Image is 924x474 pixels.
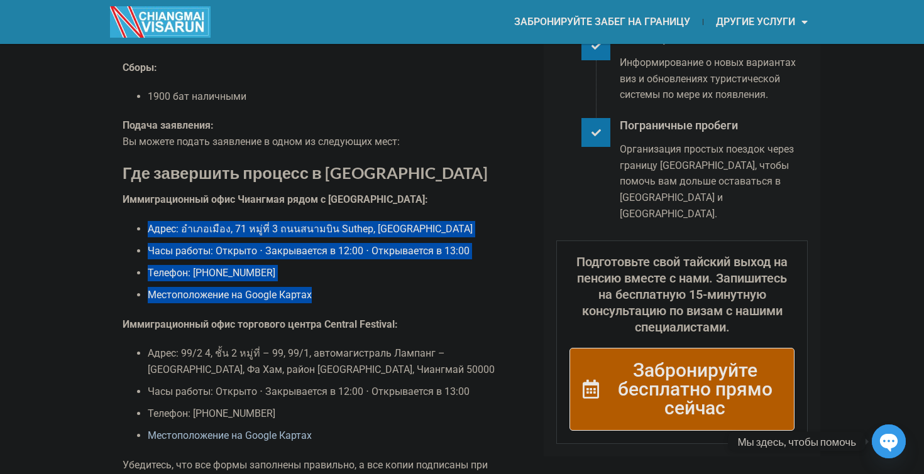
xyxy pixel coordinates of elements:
font: Иммиграционный офис торгового центра Central Festival: [123,318,398,330]
font: Часы работы: Открыто ⋅ Закрывается в 12:00 ⋅ Открывается в 13:00 [148,385,470,397]
font: Телефон: [PHONE_NUMBER] [148,407,275,419]
font: Телефон: [PHONE_NUMBER] [148,267,275,279]
a: Местоположение на Google Картах [148,289,312,301]
a: ДРУГИЕ УСЛУГИ [703,8,820,36]
font: Забронируйте бесплатно прямо сейчас [618,359,773,419]
font: Информирование о новых вариантах виз и обновлениях туристической системы по мере их появления. [620,57,796,100]
font: Вы можете подать заявление в одном из следующих мест: [123,136,400,148]
font: Подготовьте свой тайский выход на пенсию вместе с нами. Запишитесь на бесплатную 15-минутную конс... [576,254,788,335]
font: Адрес: อำเภอเมือง, 71 หมู่ที่ 3 ถนนสนามบิน Suthep, [GEOGRAPHIC_DATA] [148,223,473,235]
font: Организация простых поездок через границу [GEOGRAPHIC_DATA], чтобы помочь вам дольше оставаться в... [620,143,794,219]
font: Где завершить процесс в [GEOGRAPHIC_DATA] [123,163,488,182]
font: Сборы: [123,62,157,73]
font: Часы работы: Открыто ⋅ Закрывается в 12:00 ⋅ Открывается в 13:00 [148,245,470,257]
font: Подача заявления: [123,119,214,131]
nav: Меню [462,8,820,36]
font: Адрес: 99/2 4, ชั้น 2 หมู่ที่ – 99, 99/1, автомагистраль Лампанг – [GEOGRAPHIC_DATA], Фа Хам, рай... [148,347,495,375]
a: Забронируйте бесплатно прямо сейчас [569,348,795,431]
font: ЗАБРОНИРУЙТЕ ЗАБЕГ НА ГРАНИЦУ [514,16,690,28]
font: ДРУГИЕ УСЛУГИ [716,16,795,28]
a: ЗАБРОНИРУЙТЕ ЗАБЕГ НА ГРАНИЦУ [502,8,703,36]
a: Пограничные пробеги [620,119,738,132]
a: Местоположение на Google Картах [148,429,312,441]
font: 1900 бат наличными [148,90,246,102]
font: Иммиграционный офис Чиангмая рядом с [GEOGRAPHIC_DATA]: [123,193,428,205]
